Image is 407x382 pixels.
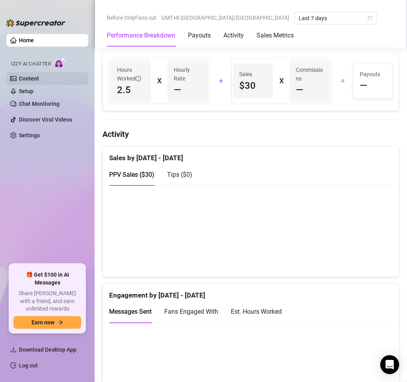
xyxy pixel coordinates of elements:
[380,355,399,374] div: Open Intercom Messenger
[360,70,386,79] span: Payouts
[54,57,66,69] img: AI Chatter
[174,84,181,96] span: —
[174,66,201,83] article: Hourly Rate
[11,60,51,68] span: Izzy AI Chatter
[161,12,289,24] span: GMT+8 [GEOGRAPHIC_DATA]/[GEOGRAPHIC_DATA]
[19,132,40,139] a: Settings
[299,12,372,24] span: Last 7 days
[58,320,63,325] span: arrow-right
[13,271,81,286] span: 🎁 Get $100 in AI Messages
[10,346,17,353] span: download
[19,37,34,43] a: Home
[102,129,399,140] h4: Activity
[239,79,267,92] span: $30
[109,171,154,178] span: PPV Sales ( $30 )
[167,171,192,178] span: Tips ( $0 )
[279,75,283,87] div: X
[239,70,267,79] span: Sales
[19,346,76,353] span: Download Desktop App
[13,316,81,329] button: Earn nowarrow-right
[360,79,367,92] span: —
[13,290,81,313] span: Share [PERSON_NAME] with a friend, and earn unlimited rewards
[296,84,303,96] span: —
[19,116,72,123] a: Discover Viral Videos
[6,19,65,27] img: logo-BBDzfeDw.svg
[136,76,141,81] span: info-circle
[157,75,161,87] div: X
[107,12,156,24] span: Before OnlyFans cut
[19,88,33,94] a: Setup
[368,16,372,21] span: calendar
[214,75,227,87] div: +
[336,75,348,87] div: =
[164,308,218,315] span: Fans Engaged With
[109,284,392,301] div: Engagement by [DATE] - [DATE]
[19,75,39,82] a: Content
[223,31,244,40] div: Activity
[19,362,38,369] a: Log out
[107,31,175,40] div: Performance Breakdown
[109,308,152,315] span: Messages Sent
[188,31,211,40] div: Payouts
[117,84,145,96] span: 2.5
[256,31,294,40] div: Sales Metrics
[231,307,282,316] div: Est. Hours Worked
[296,66,323,83] article: Commissions
[109,146,392,163] div: Sales by [DATE] - [DATE]
[117,66,145,83] span: Hours Worked
[32,319,54,326] span: Earn now
[19,101,59,107] a: Chat Monitoring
